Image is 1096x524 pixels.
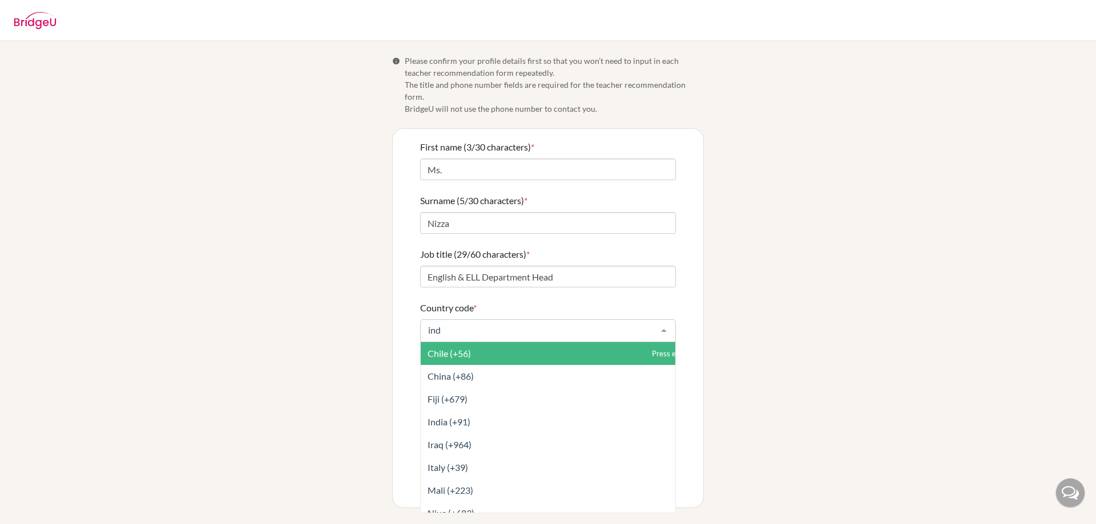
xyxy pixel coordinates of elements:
[428,348,471,359] span: Chile (+56)
[428,507,474,518] span: Niue (+683)
[420,266,676,287] input: Enter your job title
[428,416,470,427] span: India (+91)
[420,301,477,315] label: Country code
[420,194,527,208] label: Surname (5/30 characters)
[392,57,400,65] span: Info
[420,159,676,180] input: Enter your first name
[428,393,468,404] span: Fiji (+679)
[428,485,473,495] span: Mali (+223)
[420,140,534,154] label: First name (3/30 characters)
[425,324,652,336] input: Select a code
[428,462,468,473] span: Italy (+39)
[405,55,704,115] span: Please confirm your profile details first so that you won’t need to input in each teacher recomme...
[420,247,530,261] label: Job title (29/60 characters)
[428,439,472,450] span: Iraq (+964)
[14,12,57,29] img: BridgeU logo
[26,8,49,18] span: Help
[428,371,474,381] span: China (+86)
[420,212,676,234] input: Enter your surname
